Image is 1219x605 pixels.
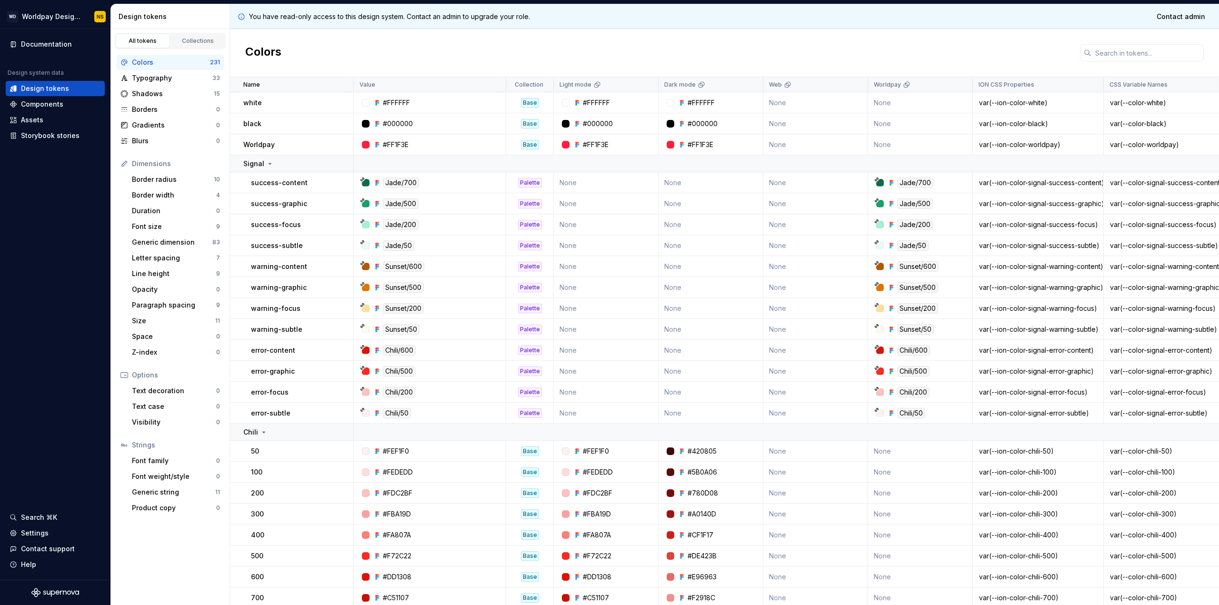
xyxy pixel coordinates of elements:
[6,128,105,143] a: Storybook stories
[554,214,659,235] td: None
[659,361,763,382] td: None
[216,418,220,426] div: 0
[521,140,539,149] div: Base
[383,198,419,209] div: Jade/500
[128,329,224,344] a: Space0
[216,457,220,465] div: 0
[251,178,308,188] p: success-content
[518,178,542,188] div: Palette
[117,118,224,133] a: Gradients0
[216,387,220,395] div: 0
[31,588,79,597] svg: Supernova Logo
[132,222,216,231] div: Font size
[659,403,763,424] td: None
[216,121,220,129] div: 0
[251,488,264,498] p: 200
[897,303,938,314] div: Sunset/200
[251,467,262,477] p: 100
[132,175,214,184] div: Border radius
[868,92,973,113] td: None
[763,235,868,256] td: None
[521,446,539,456] div: Base
[973,119,1103,129] div: var(--ion-color-black)
[383,261,424,272] div: Sunset/600
[6,526,105,541] a: Settings
[216,333,220,340] div: 0
[245,44,281,61] h2: Colors
[132,285,216,294] div: Opacity
[132,159,220,169] div: Dimensions
[897,219,933,230] div: Jade/200
[132,456,216,466] div: Font family
[212,74,220,82] div: 33
[688,98,715,108] div: #FFFFFF
[763,525,868,545] td: None
[973,367,1103,376] div: var(--ion-color-signal-error-graphic)
[973,262,1103,271] div: var(--ion-color-signal-warning-content)
[763,483,868,504] td: None
[659,214,763,235] td: None
[128,485,224,500] a: Generic string11
[251,262,307,271] p: warning-content
[554,193,659,214] td: None
[132,316,215,326] div: Size
[132,269,216,278] div: Line height
[128,313,224,328] a: Size11
[763,462,868,483] td: None
[132,402,216,411] div: Text case
[763,382,868,403] td: None
[554,235,659,256] td: None
[1091,44,1204,61] input: Search in tokens...
[132,73,212,83] div: Typography
[383,303,424,314] div: Sunset/200
[973,408,1103,418] div: var(--ion-color-signal-error-subtle)
[132,120,216,130] div: Gradients
[1150,8,1211,25] a: Contact admin
[518,408,542,418] div: Palette
[216,301,220,309] div: 9
[119,12,226,21] div: Design tokens
[554,319,659,340] td: None
[21,513,57,522] div: Search ⌘K
[128,399,224,414] a: Text case0
[688,119,718,129] div: #000000
[251,283,307,292] p: warning-graphic
[214,176,220,183] div: 10
[868,113,973,134] td: None
[128,282,224,297] a: Opacity0
[251,325,302,334] p: warning-subtle
[583,98,610,108] div: #FFFFFF
[216,473,220,480] div: 0
[132,440,220,450] div: Strings
[383,408,411,418] div: Chili/50
[763,298,868,319] td: None
[897,324,934,335] div: Sunset/50
[383,366,415,377] div: Chili/500
[659,298,763,319] td: None
[132,300,216,310] div: Paragraph spacing
[216,191,220,199] div: 4
[664,81,696,89] p: Dark mode
[583,530,611,540] div: #FA807A
[659,277,763,298] td: None
[868,441,973,462] td: None
[659,319,763,340] td: None
[128,500,224,516] a: Product copy0
[128,298,224,313] a: Paragraph spacing9
[21,99,63,109] div: Components
[128,453,224,468] a: Font family0
[216,286,220,293] div: 0
[132,332,216,341] div: Space
[763,214,868,235] td: None
[119,37,167,45] div: All tokens
[251,241,303,250] p: success-subtle
[973,325,1103,334] div: var(--ion-color-signal-warning-subtle)
[383,324,420,335] div: Sunset/50
[243,98,262,108] p: white
[132,503,216,513] div: Product copy
[973,220,1103,229] div: var(--ion-color-signal-success-focus)
[868,462,973,483] td: None
[383,446,409,456] div: #FEF1F0
[521,98,539,108] div: Base
[216,223,220,230] div: 9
